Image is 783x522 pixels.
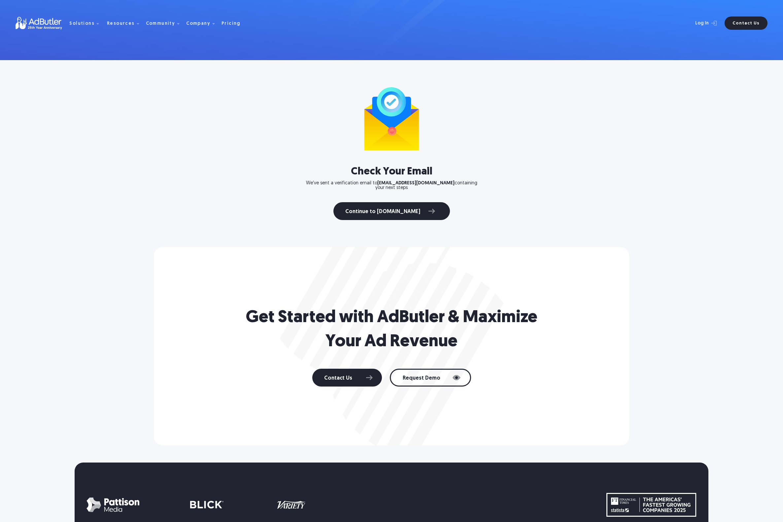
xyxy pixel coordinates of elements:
a: Contact Us [312,369,382,387]
div: 1 of 8 [86,493,606,516]
div: Company [186,21,210,26]
p: We've sent a verification email to containing your next steps [303,181,480,190]
div: Community [146,21,175,26]
h2: Check Your Email [303,166,480,178]
h2: Get Started with AdButler & Maximize Your Ad Revenue [243,306,540,354]
div: Pricing [221,21,241,26]
a: Continue to [DOMAIN_NAME] [333,202,450,220]
div: Solutions [69,13,104,34]
div: Community [146,13,185,34]
a: Request Demo [390,369,471,387]
a: Contact Us [725,17,767,30]
div: carousel [86,493,606,516]
span: [EMAIL_ADDRESS][DOMAIN_NAME] [377,181,455,186]
a: Log In [678,17,721,30]
div: Solutions [69,21,94,26]
a: Pricing [221,20,246,26]
div: Company [186,13,220,34]
div: Resources [107,21,135,26]
div: Resources [107,13,145,34]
